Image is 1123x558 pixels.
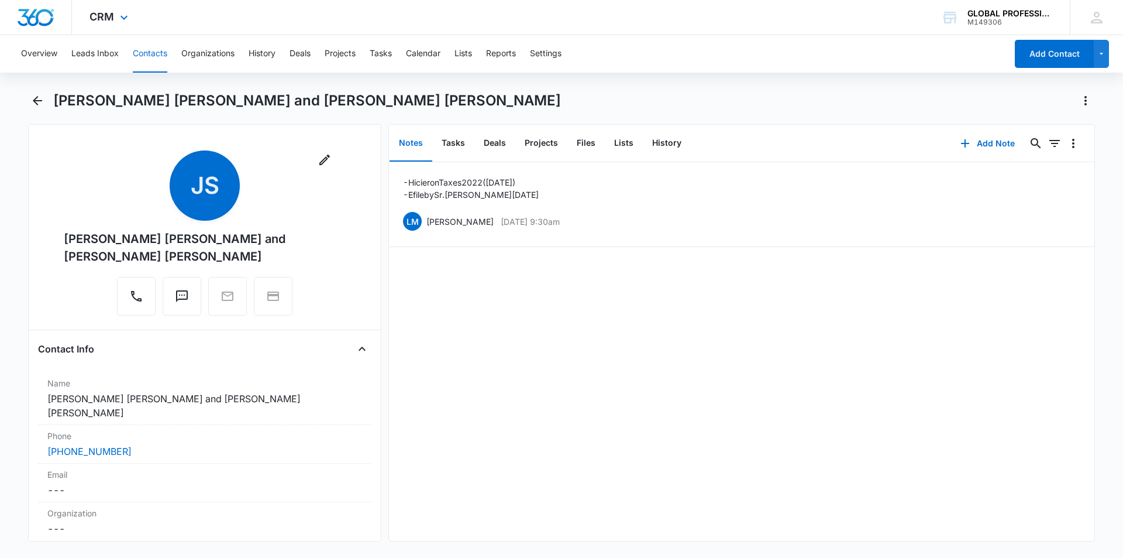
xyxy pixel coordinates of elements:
button: Projects [515,125,567,162]
p: -Efile by Sr. [PERSON_NAME] [DATE] [403,189,539,201]
a: Text [163,295,201,305]
button: Lists [454,35,472,73]
button: Overflow Menu [1064,134,1083,153]
span: LM [403,212,422,231]
label: Phone [47,430,362,442]
div: [PERSON_NAME] [PERSON_NAME] and [PERSON_NAME] [PERSON_NAME] [64,230,346,265]
p: [DATE] 9:30am [501,215,560,228]
label: Name [47,377,362,389]
button: Add Note [949,129,1026,158]
h1: [PERSON_NAME] [PERSON_NAME] and [PERSON_NAME] [PERSON_NAME] [53,92,561,109]
div: Phone[PHONE_NUMBER] [38,425,371,464]
button: Organizations [181,35,235,73]
h4: Contact Info [38,342,94,356]
div: Name[PERSON_NAME] [PERSON_NAME] and [PERSON_NAME] [PERSON_NAME] [38,372,371,425]
button: Add Contact [1015,40,1094,68]
button: Search... [1026,134,1045,153]
label: Email [47,468,362,481]
button: Filters [1045,134,1064,153]
button: Actions [1076,91,1095,110]
button: Overview [21,35,57,73]
button: Text [163,277,201,316]
div: account name [967,9,1053,18]
button: Deals [474,125,515,162]
button: Lists [605,125,643,162]
div: Organization--- [38,502,371,540]
button: Close [353,340,371,358]
dd: [PERSON_NAME] [PERSON_NAME] and [PERSON_NAME] [PERSON_NAME] [47,392,362,420]
button: Calendar [406,35,440,73]
button: Projects [325,35,356,73]
button: Leads Inbox [71,35,119,73]
button: Files [567,125,605,162]
button: Back [28,91,46,110]
span: CRM [89,11,114,23]
button: History [249,35,275,73]
p: [PERSON_NAME] [426,215,494,228]
div: account id [967,18,1053,26]
button: Contacts [133,35,167,73]
a: Call [117,295,156,305]
button: Call [117,277,156,316]
button: Reports [486,35,516,73]
button: Notes [390,125,432,162]
button: History [643,125,691,162]
button: Deals [290,35,311,73]
button: Tasks [370,35,392,73]
button: Settings [530,35,561,73]
span: JS [170,150,240,221]
div: Email--- [38,464,371,502]
p: -Hicieron Taxes 2022 ([DATE]) [403,176,539,189]
button: Tasks [432,125,474,162]
a: [PHONE_NUMBER] [47,444,132,458]
dd: --- [47,483,362,497]
dd: --- [47,522,362,536]
label: Organization [47,507,362,519]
